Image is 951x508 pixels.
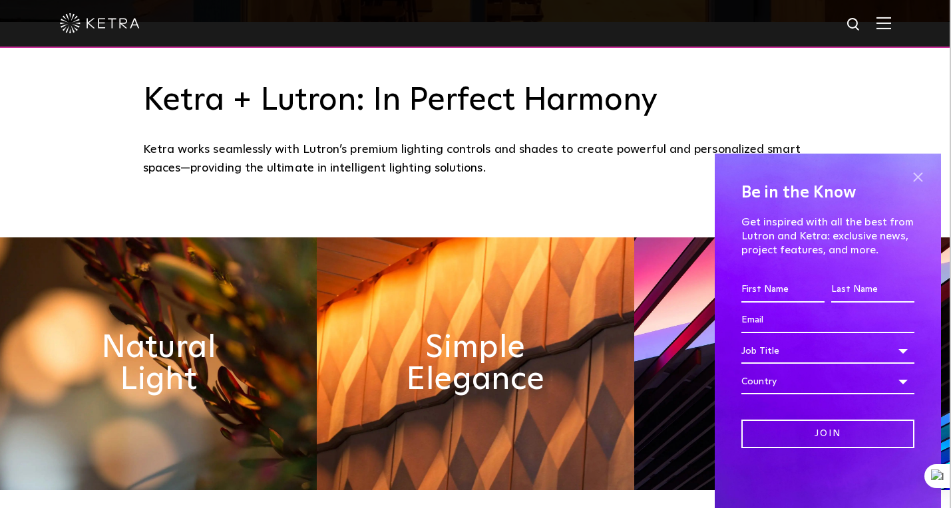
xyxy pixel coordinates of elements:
h2: Simple Elegance [396,332,554,396]
div: Job Title [741,338,914,364]
img: Hamburger%20Nav.svg [876,17,891,29]
img: ketra-logo-2019-white [60,13,140,33]
img: search icon [846,17,862,33]
p: Get inspired with all the best from Lutron and Ketra: exclusive news, project features, and more. [741,215,914,257]
input: Email [741,308,914,333]
h4: Be in the Know [741,180,914,205]
h3: Ketra + Lutron: In Perfect Harmony [143,82,809,120]
input: Last Name [831,277,914,303]
h2: Flexible & Timeless [713,332,872,396]
input: Join [741,420,914,448]
input: First Name [741,277,825,303]
div: Ketra works seamlessly with Lutron’s premium lighting controls and shades to create powerful and ... [143,140,809,178]
h2: Natural Light [79,332,238,396]
div: Country [741,369,914,394]
img: simple_elegance [317,237,634,490]
img: flexible_timeless_ketra [634,237,951,490]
